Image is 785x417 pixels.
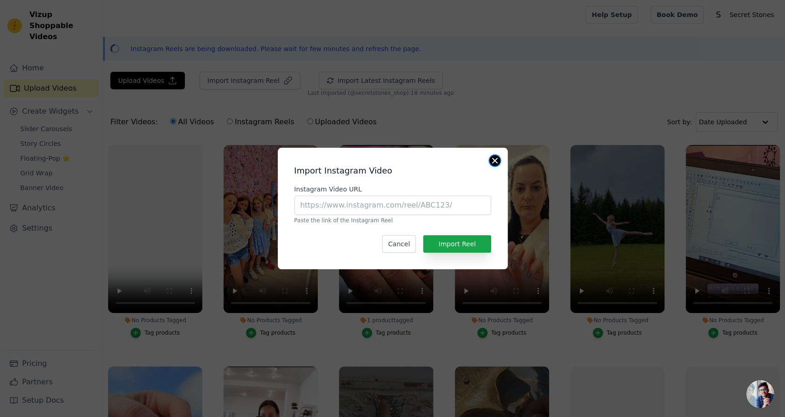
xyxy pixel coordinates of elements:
[294,196,491,215] input: https://www.instagram.com/reel/ABC123/
[382,235,416,253] button: Cancel
[294,164,491,177] h2: Import Instagram Video
[294,185,491,194] label: Instagram Video URL
[489,155,500,166] button: Close modal
[746,380,774,408] div: Atvērt tērzēšanu
[294,217,491,224] p: Paste the link of the Instagram Reel
[423,235,491,253] button: Import Reel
